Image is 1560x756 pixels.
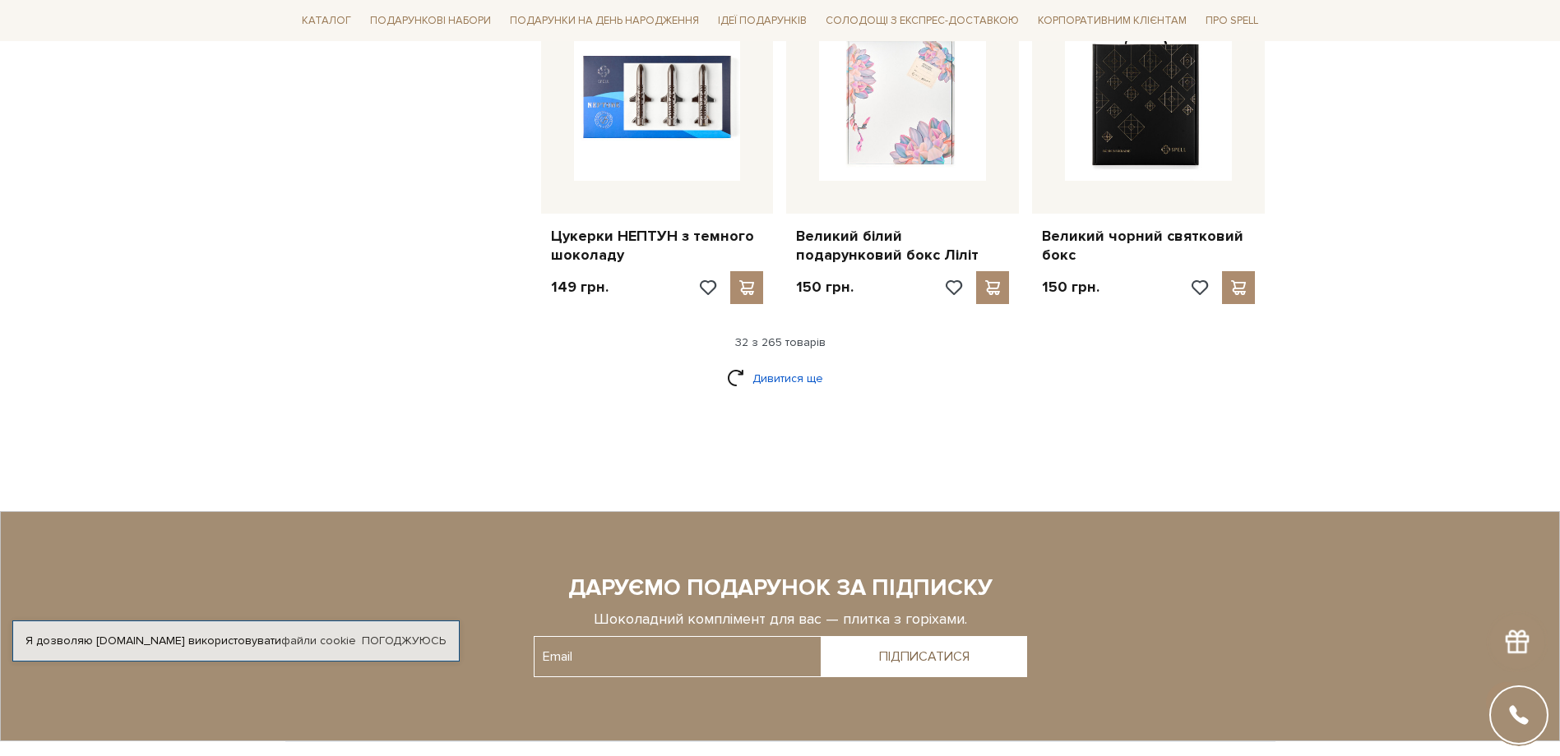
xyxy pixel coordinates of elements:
a: Погоджуюсь [362,634,446,648]
span: Подарунки на День народження [503,8,706,34]
p: 149 грн. [551,278,609,297]
span: Ідеї подарунків [711,8,813,34]
div: Я дозволяю [DOMAIN_NAME] використовувати [13,634,459,648]
p: 150 грн. [796,278,854,297]
span: Каталог [295,8,358,34]
a: Дивитися ще [727,364,834,393]
div: 32 з 265 товарів [289,335,1272,350]
span: Подарункові набори [363,8,498,34]
a: Цукерки НЕПТУН з темного шоколаду [551,227,764,265]
a: файли cookie [281,634,356,648]
img: Великий білий подарунковий бокс Ліліт [819,14,986,181]
p: 150 грн. [1042,278,1099,297]
a: Корпоративним клієнтам [1031,7,1193,35]
a: Великий білий подарунковий бокс Ліліт [796,227,1009,265]
span: Про Spell [1199,8,1265,34]
a: Солодощі з експрес-доставкою [819,7,1025,35]
a: Великий чорний святковий бокс [1042,227,1255,265]
img: Великий чорний святковий бокс [1065,14,1232,181]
